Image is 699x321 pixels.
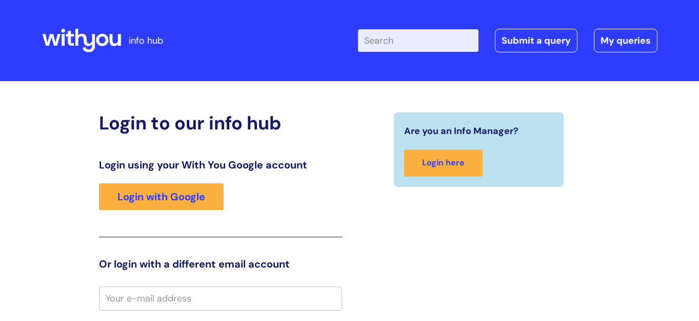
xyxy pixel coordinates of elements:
[358,29,478,52] input: Search
[129,32,163,49] p: info hub
[495,29,577,52] a: Submit a query
[404,149,483,177] a: Login here
[404,123,518,139] span: Are you an Info Manager?
[594,29,657,52] a: My queries
[99,112,342,134] h2: Login to our info hub
[99,159,342,171] h3: Login using your With You Google account
[99,287,342,310] input: Your e-mail address
[99,183,224,210] a: Login with Google
[99,258,342,270] h3: Or login with a different email account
